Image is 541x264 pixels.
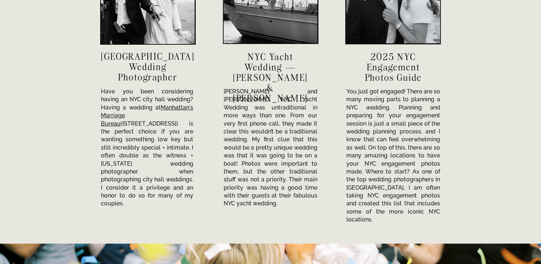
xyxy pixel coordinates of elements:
[101,88,193,190] p: Have you been considering having an NYC city hall wedding? Having a wedding at ([STREET_ADDRESS])...
[101,104,193,127] a: Manhattan's Marriage Bureau
[101,51,195,82] h3: [GEOGRAPHIC_DATA] Wedding Photographer
[356,52,430,82] a: 2025 NYC Engagement Photos Guide
[231,52,310,82] a: NYC Yacht Wedding — [PERSON_NAME] & [PERSON_NAME]
[224,88,317,186] p: [PERSON_NAME] and [PERSON_NAME] NYC Yacht Wedding was untraditional in more ways than one. From o...
[346,88,440,194] p: You just got engaged! There are so many moving parts to planning a NYC wedding. Planning and prep...
[101,51,195,82] a: [GEOGRAPHIC_DATA]Wedding Photographer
